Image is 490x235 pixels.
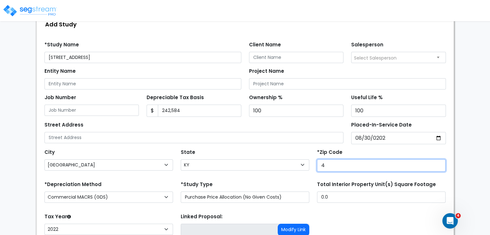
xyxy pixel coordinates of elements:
[158,105,241,117] input: 0.00
[181,181,213,188] label: *Study Type
[44,94,76,101] label: Job Number
[44,181,101,188] label: *Depreciation Method
[44,149,55,156] label: City
[44,78,241,89] input: Entity Name
[147,94,204,101] label: Depreciable Tax Basis
[317,159,446,172] input: Zip Code
[351,41,383,49] label: Salesperson
[40,17,454,31] div: Add Study
[3,4,57,17] img: logo_pro_r.png
[44,68,76,75] label: Entity Name
[181,213,223,221] label: Linked Proposal:
[354,55,397,61] span: Select Salesperson
[351,94,383,101] label: Useful Life %
[147,105,158,117] span: $
[456,213,461,218] span: 4
[351,121,412,129] label: Placed-In-Service Date
[249,68,284,75] label: Project Name
[351,105,446,117] input: Useful Life %
[181,149,195,156] label: State
[249,41,281,49] label: Client Name
[249,105,344,117] input: Ownership %
[44,105,139,116] input: Job Number
[44,213,71,221] label: Tax Year
[44,41,79,49] label: *Study Name
[44,121,83,129] label: Street Address
[249,52,344,63] input: Client Name
[317,192,446,203] input: total square foot
[317,181,436,188] label: Total Interior Property Unit(s) Square Footage
[44,132,344,143] input: Street Address
[249,94,283,101] label: Ownership %
[249,78,446,89] input: Project Name
[317,149,342,156] label: *Zip Code
[442,213,458,229] iframe: Intercom live chat
[44,52,241,63] input: Study Name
